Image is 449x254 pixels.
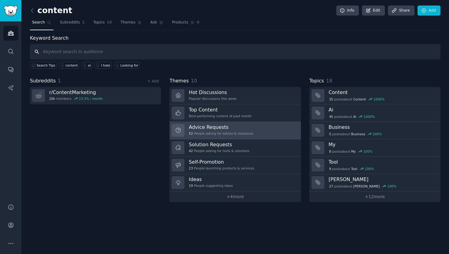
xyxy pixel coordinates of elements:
h3: Tool [329,159,436,165]
a: Self-Promotion23People launching products & services [170,157,301,174]
h3: My [329,141,436,148]
div: Best-performing content of past month [189,114,252,118]
span: Search [32,20,45,25]
span: 20k [49,96,55,101]
div: post s about [329,166,375,172]
a: Advice Requests52People asking for advice & resources [170,122,301,139]
div: members [49,96,103,101]
div: 1000 % [374,97,385,101]
span: 18 [107,20,112,25]
div: post s about [329,114,376,119]
span: Subreddits [60,20,80,25]
span: 0 [197,20,199,25]
img: GummySearch logo [4,5,18,16]
span: Themes [121,20,136,25]
label: Keyword Search [30,35,68,41]
h3: Solution Requests [189,141,249,148]
a: content [59,62,79,69]
a: r/ContentMarketing20kmembers13.3% / month [30,87,161,104]
h3: Business [329,124,436,130]
span: My [351,149,356,154]
span: Search Tips [37,63,55,67]
span: 42 [189,149,193,153]
span: 9 [329,167,331,171]
a: Ask [148,18,166,30]
span: 5 [329,132,331,136]
span: Ask [150,20,157,25]
a: Looking for [114,62,140,69]
h3: Ai [329,107,436,113]
div: 100 % [387,184,396,188]
div: ai [88,63,91,67]
span: 1 [58,78,61,84]
div: post s about [329,131,383,137]
h3: Hot Discussions [189,89,236,96]
div: 1000 % [364,114,375,119]
a: Subreddits1 [58,18,87,30]
span: 52 [189,131,193,136]
div: 100 % [363,149,372,154]
h3: [PERSON_NAME] [329,176,436,183]
a: + Add [147,79,159,83]
div: 13.3 % / month [79,96,103,101]
a: ai [81,62,92,69]
h3: Top Content [189,107,252,113]
span: Topics [93,20,104,25]
a: Add [418,5,440,16]
span: Business [351,132,365,136]
span: Ai [353,114,356,119]
a: Content35postsaboutContent1000% [309,87,440,104]
a: Ai45postsaboutAi1000% [309,104,440,122]
a: [PERSON_NAME]27postsabout[PERSON_NAME]100% [309,174,440,191]
h3: r/ ContentMarketing [49,89,103,96]
span: 19 [189,183,193,188]
div: content [65,63,78,67]
div: post s about [329,183,397,189]
a: +4more [170,191,301,202]
a: Hot DiscussionsPopular discussions this week [170,87,301,104]
a: I hate [94,62,112,69]
div: post s about [329,149,373,154]
div: People launching products & services [189,166,254,170]
span: 27 [329,184,333,188]
a: Solution Requests42People asking for tools & solutions [170,139,301,157]
a: Top ContentBest-performing content of past month [170,104,301,122]
span: 35 [329,97,333,101]
span: Topics [309,77,324,85]
div: People suggesting ideas [189,183,233,188]
span: Products [172,20,188,25]
div: 100 % [365,167,374,171]
span: 8 [329,149,331,154]
span: 1 [82,20,85,25]
a: Share [388,5,414,16]
a: Tool9postsaboutTool100% [309,157,440,174]
h2: content [30,6,72,16]
input: Keyword search in audience [30,44,440,60]
a: Ideas19People suggesting ideas [170,174,301,191]
h3: Content [329,89,436,96]
a: Topics18 [91,18,114,30]
a: Business5postsaboutBusiness200% [309,122,440,139]
span: [PERSON_NAME] [353,184,380,188]
a: My8postsaboutMy100% [309,139,440,157]
button: Search Tips [30,62,57,69]
a: Products0 [170,18,201,30]
span: 18 [326,78,332,84]
a: Search [30,18,53,30]
span: Themes [170,77,189,85]
h3: Ideas [189,176,233,183]
span: Subreddits [30,77,56,85]
span: 45 [329,114,333,119]
a: +12more [309,191,440,202]
div: 200 % [373,132,382,136]
a: Info [336,5,359,16]
a: Edit [362,5,385,16]
div: I hate [101,63,110,67]
h3: Advice Requests [189,124,253,130]
a: Themes [119,18,144,30]
span: Content [353,97,366,101]
h3: Self-Promotion [189,159,254,165]
span: Tool [351,167,357,171]
div: People asking for advice & resources [189,131,253,136]
span: 23 [189,166,193,170]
